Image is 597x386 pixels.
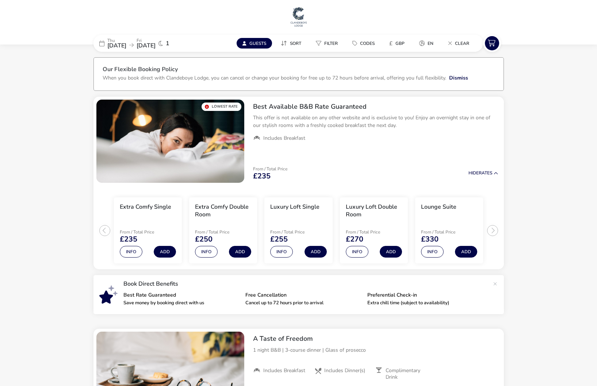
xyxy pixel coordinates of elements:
[383,38,413,49] naf-pibe-menu-bar-item: £GBP
[107,42,126,50] span: [DATE]
[185,194,261,267] swiper-slide: 2 / 5
[380,246,402,258] button: Add
[421,203,456,211] h3: Lounge Suite
[96,100,244,183] swiper-slide: 1 / 1
[421,236,439,243] span: £330
[455,246,477,258] button: Add
[413,38,442,49] naf-pibe-menu-bar-item: en
[123,293,240,298] p: Best Rate Guaranteed
[245,301,361,305] p: Cancel up to 72 hours prior to arrival
[237,38,275,49] naf-pibe-menu-bar-item: Guests
[310,38,347,49] naf-pibe-menu-bar-item: Filter
[123,301,240,305] p: Save money by booking direct with us
[421,230,473,234] p: From / Total Price
[360,40,375,46] span: Codes
[120,203,171,211] h3: Extra Comfy Single
[412,194,487,267] swiper-slide: 5 / 5
[395,40,405,46] span: GBP
[237,38,272,49] button: Guests
[261,194,336,267] swiper-slide: 3 / 5
[290,6,308,28] img: Main Website
[367,293,483,298] p: Preferential Check-in
[442,38,478,49] naf-pibe-menu-bar-item: Clear
[120,230,172,234] p: From / Total Price
[455,40,469,46] span: Clear
[103,66,495,74] h3: Our Flexible Booking Policy
[103,74,446,81] p: When you book direct with Clandeboye Lodge, you can cancel or change your booking for free up to ...
[428,40,433,46] span: en
[449,74,468,82] button: Dismiss
[166,40,169,46] span: 1
[137,42,156,50] span: [DATE]
[93,35,203,52] div: Thu[DATE]Fri[DATE]1
[245,293,361,298] p: Free Cancellation
[253,114,498,129] p: This offer is not available on any other website and is exclusive to you! Enjoy an overnight stay...
[324,367,365,374] span: Includes Dinner(s)
[346,246,368,258] button: Info
[195,236,213,243] span: £250
[305,246,327,258] button: Add
[249,40,266,46] span: Guests
[367,301,483,305] p: Extra chill time (subject to availability)
[386,367,431,381] span: Complimentary Drink
[421,246,444,258] button: Info
[229,246,251,258] button: Add
[468,171,498,175] button: HideRates
[107,38,126,43] p: Thu
[346,230,398,234] p: From / Total Price
[270,230,322,234] p: From / Total Price
[310,38,344,49] button: Filter
[347,38,380,49] button: Codes
[195,203,251,219] h3: Extra Comfy Double Room
[413,38,439,49] button: en
[247,97,504,148] div: Best Available B&B Rate GuaranteedThis offer is not available on any other website and is exclusi...
[346,236,363,243] span: £270
[263,367,305,374] span: Includes Breakfast
[275,38,307,49] button: Sort
[346,203,402,219] h3: Luxury Loft Double Room
[263,135,305,142] span: Includes Breakfast
[253,346,498,354] p: 1 night B&B | 3-course dinner | Glass of prosecco
[275,38,310,49] naf-pibe-menu-bar-item: Sort
[195,230,247,234] p: From / Total Price
[389,40,393,47] i: £
[253,173,271,180] span: £235
[290,40,301,46] span: Sort
[442,38,475,49] button: Clear
[253,167,287,171] p: From / Total Price
[270,203,319,211] h3: Luxury Loft Single
[336,194,412,267] swiper-slide: 4 / 5
[253,335,498,343] h2: A Taste of Freedom
[154,246,176,258] button: Add
[195,246,218,258] button: Info
[120,236,137,243] span: £235
[270,246,293,258] button: Info
[468,170,479,176] span: Hide
[270,236,288,243] span: £255
[110,194,185,267] swiper-slide: 1 / 5
[324,40,338,46] span: Filter
[383,38,410,49] button: £GBP
[123,281,489,287] p: Book Direct Benefits
[137,38,156,43] p: Fri
[253,103,498,111] h2: Best Available B&B Rate Guaranteed
[120,246,142,258] button: Info
[202,103,241,111] div: Lowest Rate
[347,38,383,49] naf-pibe-menu-bar-item: Codes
